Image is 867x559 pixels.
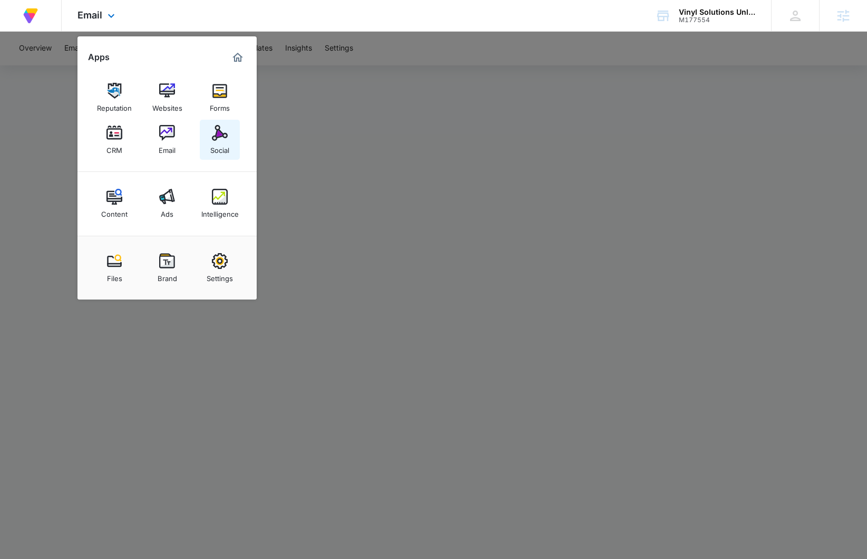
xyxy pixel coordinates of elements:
[94,248,134,288] a: Files
[107,269,122,283] div: Files
[210,99,230,112] div: Forms
[200,120,240,160] a: Social
[207,269,233,283] div: Settings
[77,9,102,21] span: Email
[147,78,187,118] a: Websites
[152,99,182,112] div: Websites
[679,8,756,16] div: account name
[101,205,128,218] div: Content
[94,120,134,160] a: CRM
[94,78,134,118] a: Reputation
[158,269,177,283] div: Brand
[88,52,110,62] h2: Apps
[94,184,134,224] a: Content
[97,99,132,112] div: Reputation
[161,205,173,218] div: Ads
[147,184,187,224] a: Ads
[21,6,40,25] img: Volusion
[201,205,239,218] div: Intelligence
[679,16,756,24] div: account id
[147,120,187,160] a: Email
[200,78,240,118] a: Forms
[210,141,229,155] div: Social
[147,248,187,288] a: Brand
[200,248,240,288] a: Settings
[106,141,122,155] div: CRM
[159,141,176,155] div: Email
[200,184,240,224] a: Intelligence
[229,49,246,66] a: Marketing 360® Dashboard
